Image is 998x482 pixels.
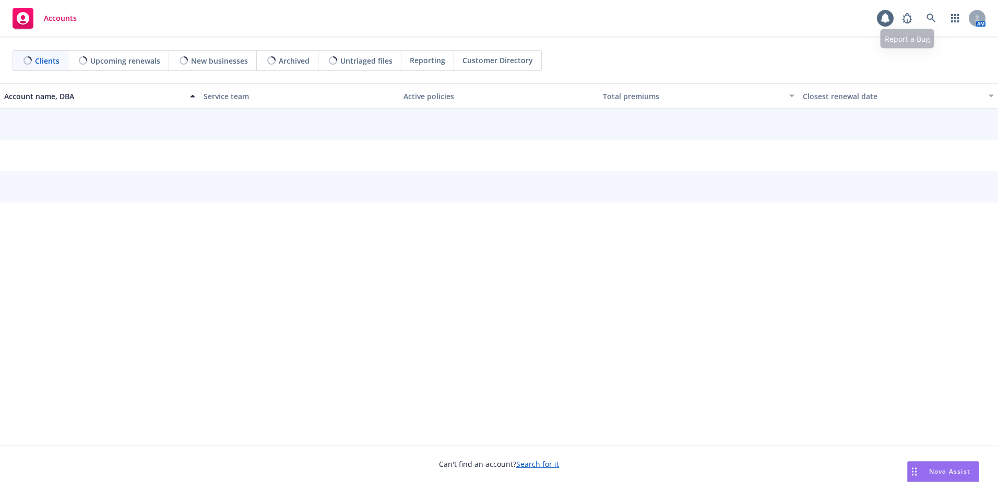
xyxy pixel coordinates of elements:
span: Reporting [410,55,445,66]
div: Total premiums [603,91,782,102]
span: Clients [35,55,60,66]
button: Closest renewal date [799,83,998,109]
button: Total premiums [599,83,798,109]
span: New businesses [191,55,248,66]
span: Accounts [44,14,77,22]
div: Service team [204,91,395,102]
a: Accounts [8,4,81,33]
span: Nova Assist [929,467,970,476]
span: Archived [279,55,310,66]
span: Untriaged files [340,55,393,66]
span: Can't find an account? [439,459,559,469]
button: Nova Assist [907,461,979,482]
span: Upcoming renewals [90,55,160,66]
div: Closest renewal date [803,91,982,102]
button: Active policies [399,83,599,109]
a: Report a Bug [897,8,918,29]
div: Active policies [403,91,595,102]
button: Service team [199,83,399,109]
a: Search for it [516,459,559,469]
span: Customer Directory [462,55,533,66]
div: Account name, DBA [4,91,184,102]
a: Search [921,8,942,29]
a: Switch app [945,8,966,29]
div: Drag to move [908,462,921,481]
